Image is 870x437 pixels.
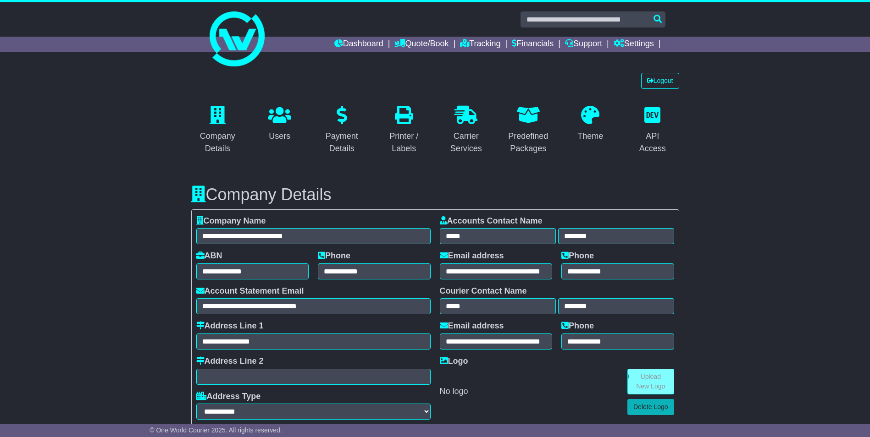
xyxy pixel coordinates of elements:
[440,356,468,366] label: Logo
[318,251,350,261] label: Phone
[508,130,549,155] div: Predefined Packages
[440,286,527,296] label: Courier Contact Name
[641,73,679,89] a: Logout
[460,37,500,52] a: Tracking
[561,251,594,261] label: Phone
[321,130,363,155] div: Payment Details
[196,392,261,402] label: Address Type
[440,103,493,158] a: Carrier Services
[196,251,222,261] label: ABN
[150,426,282,434] span: © One World Courier 2025. All rights reserved.
[377,103,431,158] a: Printer / Labels
[512,37,554,52] a: Financials
[394,37,449,52] a: Quote/Book
[561,321,594,331] label: Phone
[626,103,679,158] a: API Access
[577,130,603,142] div: Theme
[316,103,369,158] a: Payment Details
[565,37,602,52] a: Support
[440,251,504,261] label: Email address
[632,130,673,155] div: API Access
[440,216,543,226] label: Accounts Contact Name
[191,186,679,204] h3: Company Details
[440,321,504,331] label: Email address
[383,130,425,155] div: Printer / Labels
[627,369,674,394] a: Upload New Logo
[262,103,297,146] a: Users
[440,387,468,396] span: No logo
[196,356,264,366] label: Address Line 2
[197,130,238,155] div: Company Details
[614,37,654,52] a: Settings
[571,103,609,146] a: Theme
[446,130,487,155] div: Carrier Services
[196,216,266,226] label: Company Name
[196,286,304,296] label: Account Statement Email
[334,37,383,52] a: Dashboard
[191,103,244,158] a: Company Details
[502,103,555,158] a: Predefined Packages
[268,130,291,142] div: Users
[196,321,264,331] label: Address Line 1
